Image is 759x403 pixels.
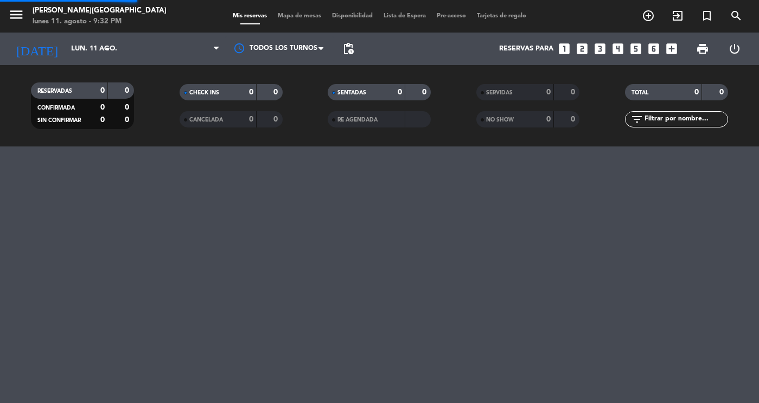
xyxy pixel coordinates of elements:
div: [PERSON_NAME][GEOGRAPHIC_DATA] [33,5,167,16]
strong: 0 [125,116,131,124]
span: CANCELADA [189,117,223,123]
strong: 0 [100,87,105,94]
i: arrow_drop_down [101,42,114,55]
span: RESERVADAS [37,88,72,94]
strong: 0 [719,88,726,96]
span: Reservas para [499,44,553,53]
i: filter_list [630,113,643,126]
strong: 0 [125,104,131,111]
strong: 0 [694,88,699,96]
span: Tarjetas de regalo [471,13,532,19]
span: Mis reservas [227,13,272,19]
strong: 0 [571,116,577,123]
strong: 0 [571,88,577,96]
i: looks_4 [611,42,625,56]
span: CONFIRMADA [37,105,75,111]
i: looks_two [575,42,589,56]
i: [DATE] [8,37,66,61]
strong: 0 [273,88,280,96]
strong: 0 [249,88,253,96]
i: looks_6 [647,42,661,56]
span: CHECK INS [189,90,219,95]
i: looks_5 [629,42,643,56]
span: SIN CONFIRMAR [37,118,81,123]
strong: 0 [125,87,131,94]
i: menu [8,7,24,23]
strong: 0 [398,88,402,96]
span: Pre-acceso [431,13,471,19]
span: pending_actions [342,42,355,55]
span: Disponibilidad [327,13,378,19]
span: print [696,42,709,55]
strong: 0 [273,116,280,123]
strong: 0 [100,104,105,111]
span: SERVIDAS [486,90,513,95]
i: add_box [665,42,679,56]
span: RE AGENDADA [337,117,378,123]
span: TOTAL [632,90,648,95]
span: NO SHOW [486,117,514,123]
strong: 0 [546,88,551,96]
strong: 0 [546,116,551,123]
span: Lista de Espera [378,13,431,19]
i: add_circle_outline [642,9,655,22]
div: LOG OUT [718,33,751,65]
span: Mapa de mesas [272,13,327,19]
i: power_settings_new [728,42,741,55]
input: Filtrar por nombre... [643,113,728,125]
strong: 0 [100,116,105,124]
i: looks_one [557,42,571,56]
strong: 0 [422,88,429,96]
button: menu [8,7,24,27]
i: turned_in_not [700,9,713,22]
i: looks_3 [593,42,607,56]
i: exit_to_app [671,9,684,22]
span: SENTADAS [337,90,366,95]
strong: 0 [249,116,253,123]
div: lunes 11. agosto - 9:32 PM [33,16,167,27]
i: search [730,9,743,22]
